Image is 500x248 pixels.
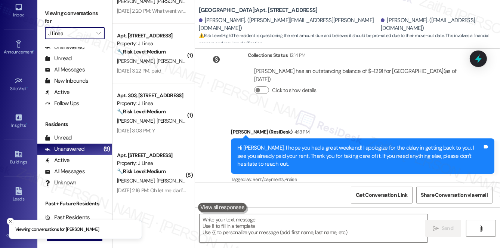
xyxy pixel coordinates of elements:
[416,187,493,203] button: Share Conversation via email
[199,6,318,14] b: [GEOGRAPHIC_DATA]: Apt. [STREET_ADDRESS]
[356,191,407,199] span: Get Conversation Link
[102,143,112,155] div: (9)
[4,1,34,21] a: Inbox
[45,145,84,153] div: Unanswered
[117,177,157,184] span: [PERSON_NAME]
[45,7,105,27] label: Viewing conversations for
[117,7,457,14] div: [DATE] 2:20 PM: What went wrong? Now we have late payment especially the first month of the lease...
[293,128,309,136] div: 4:13 PM
[4,221,34,242] a: Guest Cards
[117,117,157,124] span: [PERSON_NAME]
[37,200,112,208] div: Past + Future Residents
[199,32,500,48] span: : The resident is questioning the rent amount due and believes it should be pro-rated due to thei...
[381,16,494,33] div: [PERSON_NAME]. ([EMAIL_ADDRESS][DOMAIN_NAME])
[117,151,186,159] div: Apt. [STREET_ADDRESS]
[351,187,412,203] button: Get Conversation Link
[253,176,284,183] span: Rent/payments ,
[156,58,194,64] span: [PERSON_NAME]
[45,66,85,74] div: All Messages
[442,224,453,232] span: Send
[45,99,79,107] div: Follow Ups
[117,92,186,99] div: Apt. 303, [STREET_ADDRESS]
[48,27,93,39] input: All communities
[26,122,27,127] span: •
[15,226,99,233] p: Viewing conversations for [PERSON_NAME]
[254,67,463,83] div: [PERSON_NAME] has an outstanding balance of $-1291 for [GEOGRAPHIC_DATA] (as of [DATE])
[199,16,379,33] div: [PERSON_NAME]. ([PERSON_NAME][EMAIL_ADDRESS][PERSON_NAME][DOMAIN_NAME])
[45,179,77,187] div: Unknown
[272,86,316,94] label: Click to show details
[27,85,28,90] span: •
[248,51,288,59] div: Collections Status
[45,156,70,164] div: Active
[96,30,101,36] i: 
[199,33,231,39] strong: ⚠️ Risk Level: High
[45,88,70,96] div: Active
[117,168,166,175] strong: 🔧 Risk Level: Medium
[478,226,484,232] i: 
[4,111,34,131] a: Insights •
[433,226,439,232] i: 
[7,218,14,225] button: Close toast
[4,185,34,205] a: Leads
[4,148,34,168] a: Buildings
[237,144,482,168] div: Hi [PERSON_NAME], I hope you had a great weekend! I apologize for the delay in getting back to yo...
[421,191,488,199] span: Share Conversation via email
[156,117,194,124] span: [PERSON_NAME]
[45,214,90,221] div: Past Residents
[45,43,84,51] div: Unanswered
[45,168,85,175] div: All Messages
[231,128,494,138] div: [PERSON_NAME] (ResiDesk)
[425,220,462,237] button: Send
[37,120,112,128] div: Residents
[117,108,166,115] strong: 🔧 Risk Level: Medium
[45,134,72,142] div: Unread
[117,67,161,74] div: [DATE] 3:22 PM: paid
[117,99,186,107] div: Property: J Linea
[117,159,186,167] div: Property: J Linea
[117,48,166,55] strong: 🔧 Risk Level: Medium
[117,32,186,40] div: Apt. [STREET_ADDRESS]
[4,74,34,95] a: Site Visit •
[288,51,306,59] div: 12:14 PM
[33,48,34,53] span: •
[117,127,155,134] div: [DATE] 3:03 PM: Y
[117,58,157,64] span: [PERSON_NAME]
[156,177,196,184] span: [PERSON_NAME]
[284,176,297,183] span: Praise
[45,77,88,85] div: New Inbounds
[45,55,72,62] div: Unread
[231,174,494,185] div: Tagged as:
[117,40,186,48] div: Property: J Linea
